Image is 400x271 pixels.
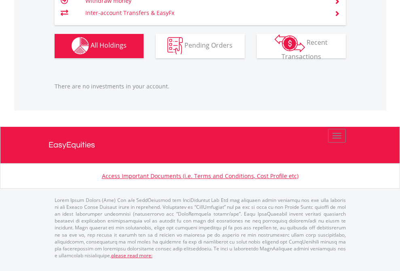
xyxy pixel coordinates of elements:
a: please read more: [111,252,152,259]
span: All Holdings [91,41,127,50]
button: Recent Transactions [257,34,346,58]
button: Pending Orders [156,34,245,58]
button: All Holdings [55,34,144,58]
p: Lorem Ipsum Dolors (Ame) Con a/e SeddOeiusmod tem InciDiduntut Lab Etd mag aliquaen admin veniamq... [55,197,346,259]
td: Inter-account Transfers & EasyFx [85,7,324,19]
span: Recent Transactions [281,38,328,61]
img: pending_instructions-wht.png [167,37,183,55]
img: holdings-wht.png [72,37,89,55]
a: EasyEquities [49,127,352,163]
span: Pending Orders [184,41,233,50]
p: There are no investments in your account. [55,82,346,90]
a: Access Important Documents (i.e. Terms and Conditions, Cost Profile etc) [102,172,298,180]
img: transactions-zar-wht.png [275,34,305,52]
